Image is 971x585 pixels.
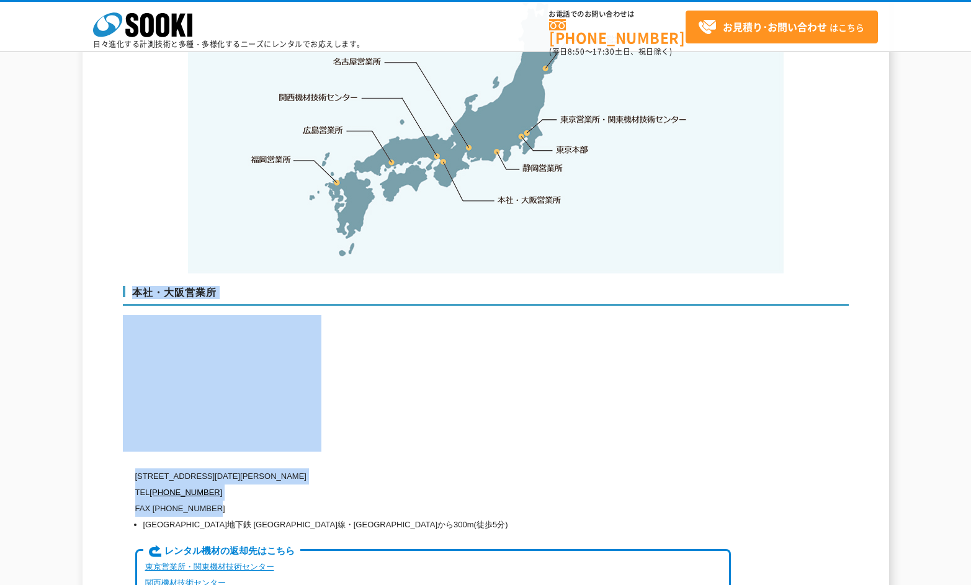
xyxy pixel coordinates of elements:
[698,18,864,37] span: はこちら
[568,46,585,57] span: 8:50
[303,123,344,136] a: 広島営業所
[333,56,382,68] a: 名古屋営業所
[561,113,688,125] a: 東京営業所・関東機材技術センター
[135,485,731,501] p: TEL
[93,40,365,48] p: 日々進化する計測技術と多種・多様化するニーズにレンタルでお応えします。
[251,153,291,166] a: 福岡営業所
[145,562,274,571] a: 東京営業所・関東機材技術センター
[143,545,300,558] span: レンタル機材の返却先はこちら
[522,162,563,174] a: 静岡営業所
[143,517,731,533] li: [GEOGRAPHIC_DATA]地下鉄 [GEOGRAPHIC_DATA]線・[GEOGRAPHIC_DATA]から300m(徒歩5分)
[135,501,731,517] p: FAX [PHONE_NUMBER]
[593,46,615,57] span: 17:30
[279,91,358,104] a: 関西機材技術センター
[496,194,562,206] a: 本社・大阪営業所
[549,19,686,45] a: [PHONE_NUMBER]
[135,468,731,485] p: [STREET_ADDRESS][DATE][PERSON_NAME]
[686,11,878,43] a: お見積り･お問い合わせはこちら
[723,19,827,34] strong: お見積り･お問い合わせ
[150,488,222,497] a: [PHONE_NUMBER]
[549,46,672,57] span: (平日 ～ 土日、祝日除く)
[123,286,849,306] h3: 本社・大阪営業所
[549,11,686,18] span: お電話でのお問い合わせは
[557,144,589,156] a: 東京本部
